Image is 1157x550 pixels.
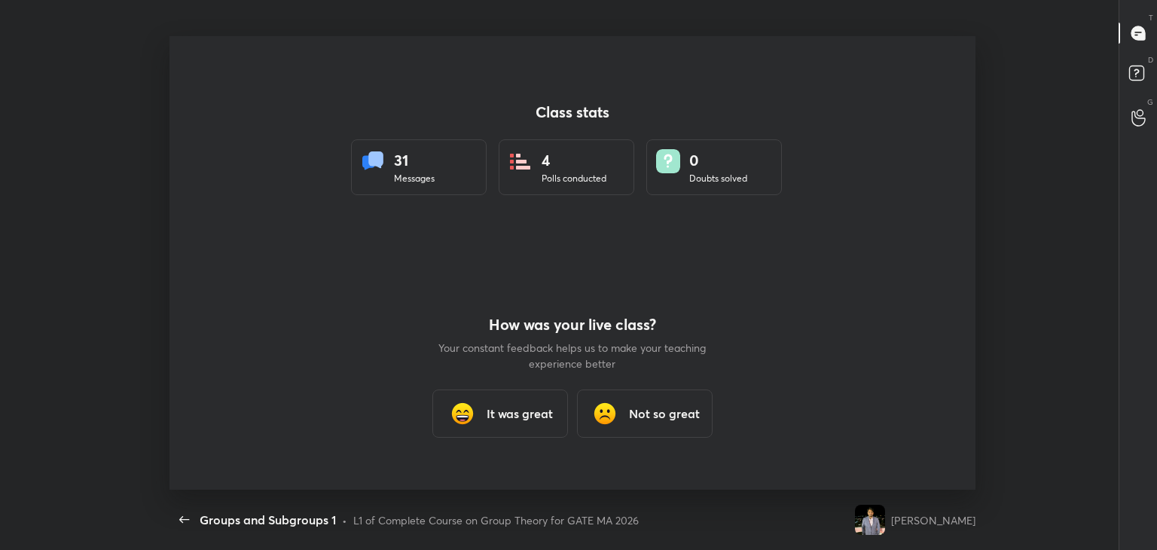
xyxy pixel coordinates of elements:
[689,149,747,172] div: 0
[394,172,435,185] div: Messages
[487,405,553,423] h3: It was great
[351,103,794,121] h4: Class stats
[891,512,975,528] div: [PERSON_NAME]
[629,405,700,423] h3: Not so great
[590,399,620,429] img: frowning_face_cmp.gif
[1149,12,1153,23] p: T
[542,172,606,185] div: Polls conducted
[342,512,347,528] div: •
[200,511,336,529] div: Groups and Subgroups 1
[542,149,606,172] div: 4
[689,172,747,185] div: Doubts solved
[361,149,385,173] img: statsMessages.856aad98.svg
[394,149,435,172] div: 31
[447,399,478,429] img: grinning_face_with_smiling_eyes_cmp.gif
[437,316,708,334] h4: How was your live class?
[656,149,680,173] img: doubts.8a449be9.svg
[1147,96,1153,108] p: G
[437,340,708,371] p: Your constant feedback helps us to make your teaching experience better
[1148,54,1153,66] p: D
[855,505,885,535] img: 9689d3ed888646769c7969bc1f381e91.jpg
[508,149,533,173] img: statsPoll.b571884d.svg
[353,512,639,528] div: L1 of Complete Course on Group Theory for GATE MA 2026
